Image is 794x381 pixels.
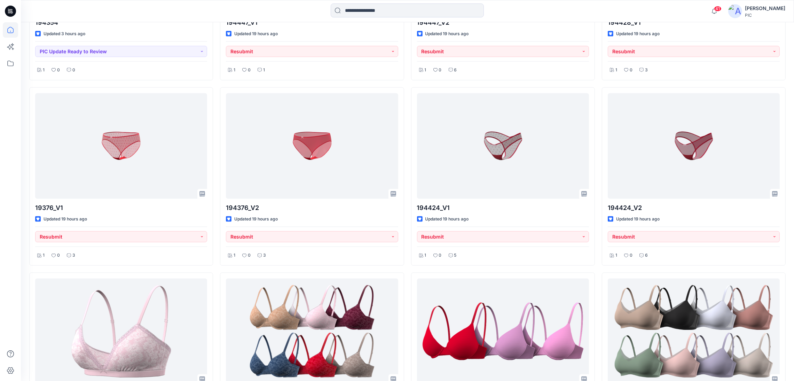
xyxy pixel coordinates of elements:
[72,67,75,74] p: 0
[728,4,742,18] img: avatar
[745,4,785,13] div: [PERSON_NAME]
[72,252,75,259] p: 3
[454,67,457,74] p: 6
[263,67,265,74] p: 1
[745,13,785,18] div: PIC
[35,203,207,213] p: 19376_V1
[234,67,235,74] p: 1
[425,30,469,38] p: Updated 19 hours ago
[417,18,589,28] p: 194447_V2
[615,252,617,259] p: 1
[57,67,60,74] p: 0
[439,67,442,74] p: 0
[616,216,660,223] p: Updated 19 hours ago
[417,203,589,213] p: 194424_V1
[226,93,398,199] a: 194376_V2
[616,30,660,38] p: Updated 19 hours ago
[714,6,722,11] span: 41
[234,30,278,38] p: Updated 19 hours ago
[44,216,87,223] p: Updated 19 hours ago
[43,252,45,259] p: 1
[35,18,207,28] p: 194354
[44,30,85,38] p: Updated 3 hours ago
[234,252,235,259] p: 1
[439,252,442,259] p: 0
[608,93,780,199] a: 194424_V2
[630,252,632,259] p: 0
[425,216,469,223] p: Updated 19 hours ago
[645,252,648,259] p: 6
[248,67,251,74] p: 0
[425,252,426,259] p: 1
[35,93,207,199] a: 19376_V1
[226,203,398,213] p: 194376_V2
[234,216,278,223] p: Updated 19 hours ago
[608,18,780,28] p: 194428_V1
[425,67,426,74] p: 1
[630,67,632,74] p: 0
[645,67,648,74] p: 3
[417,93,589,199] a: 194424_V1
[615,67,617,74] p: 1
[263,252,266,259] p: 3
[43,67,45,74] p: 1
[454,252,457,259] p: 5
[248,252,251,259] p: 0
[226,18,398,28] p: 194447_V1
[608,203,780,213] p: 194424_V2
[57,252,60,259] p: 0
